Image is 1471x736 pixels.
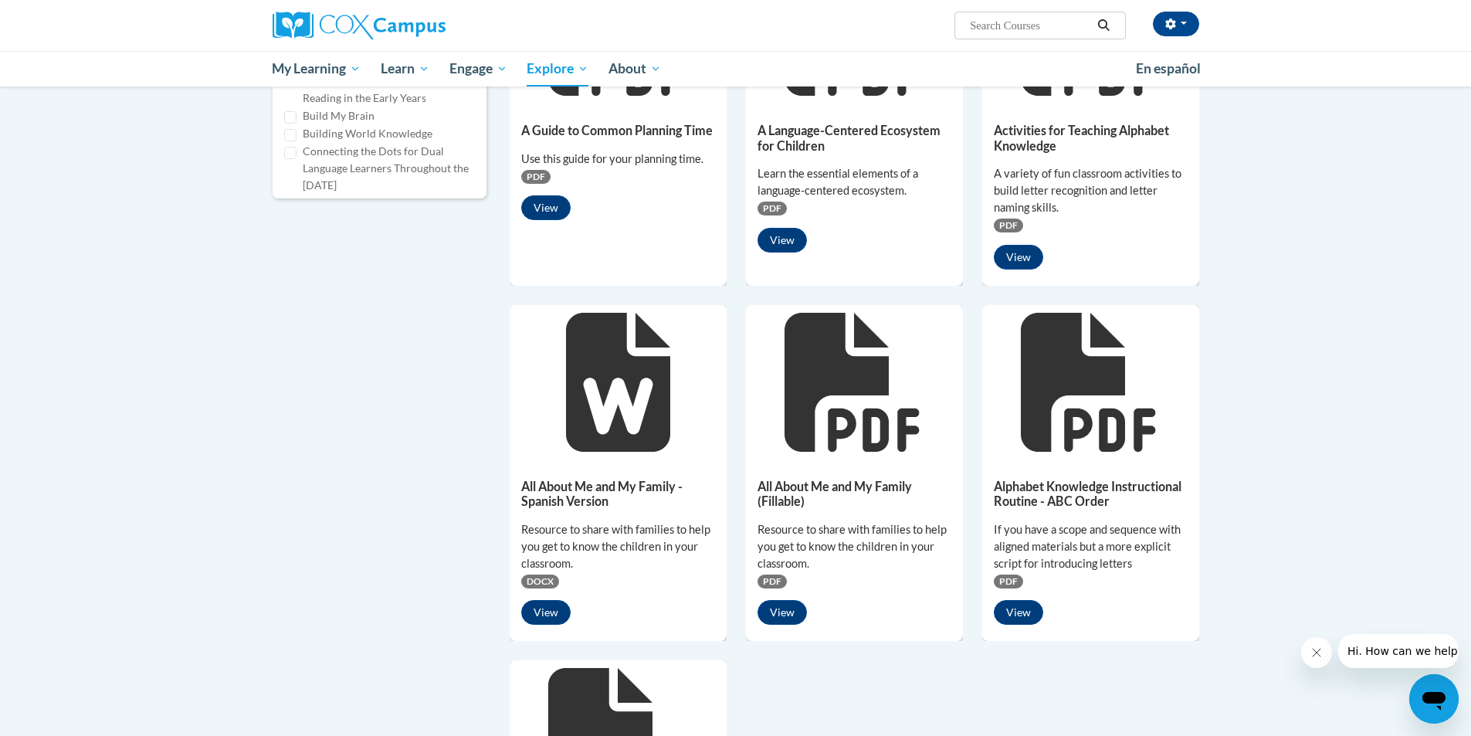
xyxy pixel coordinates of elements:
span: DOCX [521,575,559,588]
span: PDF [758,202,787,215]
label: Cox Campus Structured Literacy Certificate Exam [303,195,476,229]
span: Learn [381,59,429,78]
a: Explore [517,51,598,86]
label: Connecting the Dots for Dual Language Learners Throughout the [DATE] [303,143,476,194]
span: PDF [994,219,1023,232]
div: A variety of fun classroom activities to build letter recognition and letter naming skills. [994,165,1188,216]
h5: A Language-Centered Ecosystem for Children [758,123,951,153]
iframe: Message from company [1338,634,1459,668]
button: View [994,245,1043,270]
iframe: Close message [1301,637,1332,668]
span: About [608,59,661,78]
h5: A Guide to Common Planning Time [521,123,715,137]
button: Account Settings [1153,12,1199,36]
label: Building World Knowledge [303,125,432,142]
a: Cox Campus [273,12,566,39]
div: If you have a scope and sequence with aligned materials but a more explicit script for introducin... [994,521,1188,572]
a: My Learning [263,51,371,86]
div: Resource to share with families to help you get to know the children in your classroom. [758,521,951,572]
h5: Activities for Teaching Alphabet Knowledge [994,123,1188,153]
label: Build My Brain [303,107,375,124]
div: Use this guide for your planning time. [521,151,715,168]
button: View [521,195,571,220]
span: En español [1136,60,1201,76]
h5: Alphabet Knowledge Instructional Routine - ABC Order [994,479,1188,509]
button: View [758,228,807,253]
span: PDF [994,575,1023,588]
span: Hi. How can we help? [9,11,125,23]
span: Explore [527,59,588,78]
div: Resource to share with families to help you get to know the children in your classroom. [521,521,715,572]
a: En español [1126,53,1211,85]
button: View [994,600,1043,625]
span: My Learning [272,59,361,78]
span: PDF [758,575,787,588]
h5: All About Me and My Family - Spanish Version [521,479,715,509]
a: Learn [371,51,439,86]
button: Search [1092,16,1115,35]
span: PDF [521,170,551,184]
button: View [521,600,571,625]
button: View [758,600,807,625]
iframe: Button to launch messaging window [1409,674,1459,724]
span: Engage [449,59,507,78]
div: Learn the essential elements of a language-centered ecosystem. [758,165,951,199]
h5: All About Me and My Family (Fillable) [758,479,951,509]
a: About [598,51,671,86]
div: Main menu [249,51,1222,86]
input: Search Courses [968,16,1092,35]
a: Engage [439,51,517,86]
img: Cox Campus [273,12,446,39]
